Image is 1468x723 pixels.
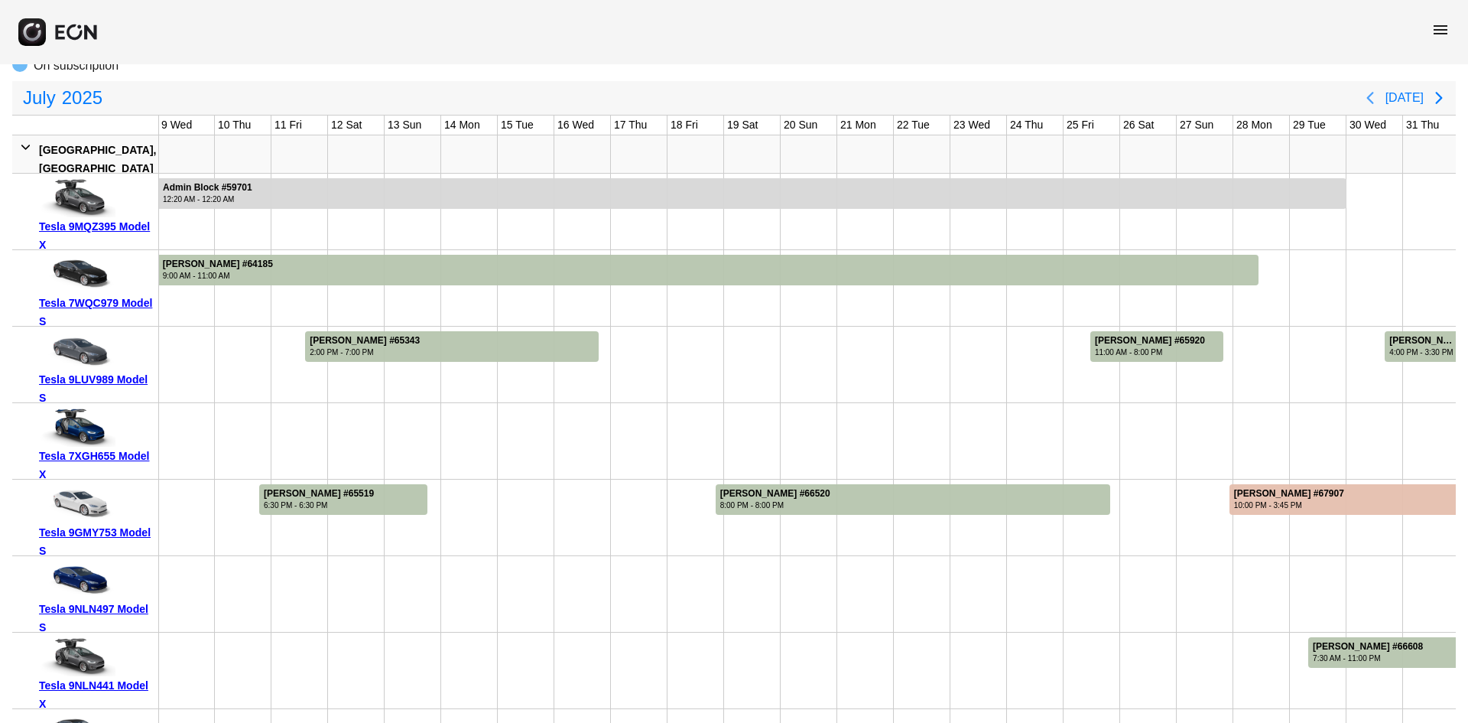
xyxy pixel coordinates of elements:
[39,294,153,331] div: Tesla 7WQC979 Model S
[163,270,273,282] div: 9:00 AM - 11:00 AM
[310,335,420,347] div: [PERSON_NAME] #65343
[34,57,119,75] p: On subscription
[1355,83,1385,113] button: Previous page
[1095,347,1205,358] div: 11:00 AM - 8:00 PM
[1064,116,1097,135] div: 25 Fri
[894,116,933,135] div: 22 Tue
[39,332,115,370] img: car
[1095,335,1205,347] div: [PERSON_NAME] #65920
[1385,84,1424,112] button: [DATE]
[385,116,424,135] div: 13 Sun
[715,480,1111,515] div: Rented for 7 days by Reid Davison Current status is completed
[39,676,153,713] div: Tesla 9NLN441 Model X
[163,194,252,205] div: 12:20 AM - 12:20 AM
[163,182,252,194] div: Admin Block #59701
[39,638,115,676] img: car
[39,141,156,177] div: [GEOGRAPHIC_DATA], [GEOGRAPHIC_DATA]
[1307,633,1460,668] div: Rented for 4 days by Justin Volzer Current status is completed
[1090,327,1224,362] div: Rented for 3 days by MICHAEL ALAN MASON Current status is completed
[781,116,820,135] div: 20 Sun
[258,480,428,515] div: Rented for 3 days by Miguel Cisneros Current status is completed
[1346,116,1389,135] div: 30 Wed
[1229,480,1460,515] div: Rented for 6 days by Thomas Rollins Current status is late
[20,83,59,113] span: July
[1431,21,1450,39] span: menu
[1234,488,1344,500] div: [PERSON_NAME] #67907
[1384,327,1460,362] div: Rented for 3 days by Justin Stardig Current status is completed
[158,116,195,135] div: 9 Wed
[667,116,701,135] div: 18 Fri
[39,370,153,407] div: Tesla 9LUV989 Model S
[837,116,879,135] div: 21 Mon
[1290,116,1329,135] div: 29 Tue
[39,256,115,294] img: car
[163,259,273,270] div: [PERSON_NAME] #64185
[14,83,112,113] button: July2025
[328,116,365,135] div: 12 Sat
[441,116,483,135] div: 14 Mon
[498,116,537,135] div: 15 Tue
[1313,641,1423,653] div: [PERSON_NAME] #66608
[264,500,374,511] div: 6:30 PM - 6:30 PM
[1403,116,1442,135] div: 31 Thu
[611,116,650,135] div: 17 Thu
[39,179,115,217] img: car
[215,116,254,135] div: 10 Thu
[1007,116,1046,135] div: 24 Thu
[1313,653,1423,664] div: 7:30 AM - 11:00 PM
[720,488,830,500] div: [PERSON_NAME] #66520
[39,562,115,600] img: car
[39,485,115,523] img: car
[1233,116,1275,135] div: 28 Mon
[59,83,106,113] span: 2025
[39,409,115,447] img: car
[554,116,597,135] div: 16 Wed
[39,523,153,560] div: Tesla 9GMY753 Model S
[1120,116,1157,135] div: 26 Sat
[950,116,993,135] div: 23 Wed
[1234,500,1344,511] div: 10:00 PM - 3:45 PM
[720,500,830,511] div: 8:00 PM - 8:00 PM
[724,116,761,135] div: 19 Sat
[264,488,374,500] div: [PERSON_NAME] #65519
[304,327,599,362] div: Rented for 6 days by huseyin celik Current status is completed
[310,347,420,358] div: 2:00 PM - 7:00 PM
[1177,116,1216,135] div: 27 Sun
[271,116,305,135] div: 11 Fri
[1389,335,1457,347] div: [PERSON_NAME] #68059
[39,600,153,637] div: Tesla 9NLN497 Model S
[1424,83,1454,113] button: Next page
[39,217,153,254] div: Tesla 9MQZ395 Model X
[1389,347,1457,358] div: 4:00 PM - 3:30 PM
[39,447,153,484] div: Tesla 7XGH655 Model X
